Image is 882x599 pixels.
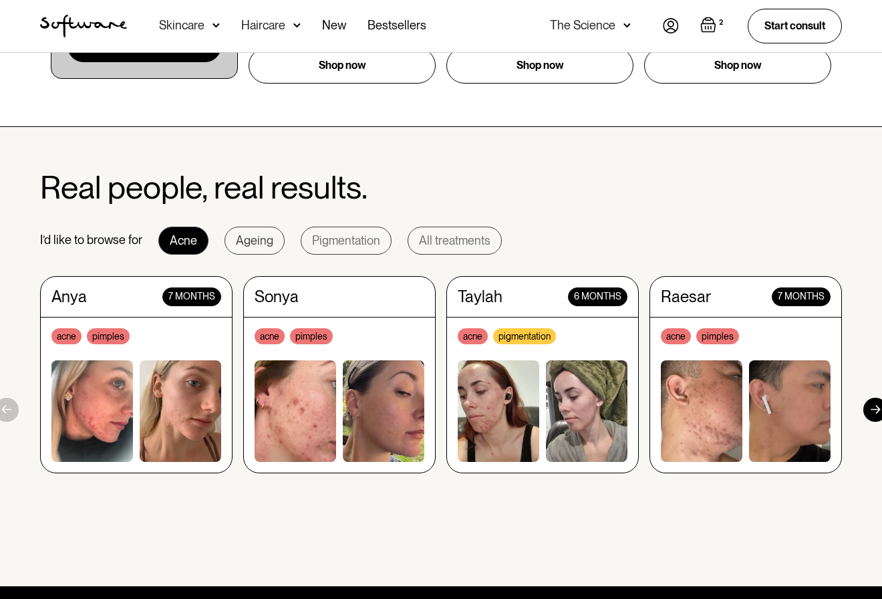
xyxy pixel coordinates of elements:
img: arrow down [293,19,301,32]
h2: Real people, real results. [40,170,367,205]
img: boy with acne [661,360,742,461]
div: Acne [170,234,197,247]
div: All treatments [419,234,490,247]
img: woman with acne [458,360,539,461]
a: Start consult [748,9,842,43]
div: pimples [696,328,739,344]
img: woman without acne [343,360,424,461]
div: Haircare [241,19,285,32]
div: acne [458,328,488,344]
div: Sonya [255,287,299,307]
p: Shop now [714,57,762,74]
div: acne [661,328,691,344]
div: Pigmentation [312,234,380,247]
div: Skincare [159,19,204,32]
div: 6 months [568,287,627,307]
div: Raesar [661,287,711,307]
div: Ageing [236,234,273,247]
p: Shop now [319,57,366,74]
div: pimples [290,328,333,344]
img: arrow down [623,19,631,32]
div: acne [255,328,285,344]
img: woman with acne [51,360,133,461]
p: Shop now [517,57,564,74]
img: arrow down [212,19,220,32]
div: 7 months [772,287,831,307]
img: woman without acne [546,360,627,461]
img: woman with acne [255,360,336,461]
div: acne [51,328,82,344]
a: Open cart containing 2 items [700,17,726,35]
div: The Science [550,19,615,32]
div: Taylah [458,287,502,307]
img: woman without acne [140,360,221,461]
div: 7 months [162,287,221,307]
div: pimples [87,328,130,344]
div: 2 [716,17,726,29]
img: Software Logo [40,15,127,37]
a: home [40,15,127,37]
div: pigmentation [493,328,556,344]
div: Anya [51,287,87,307]
img: boy without acne [749,360,831,461]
